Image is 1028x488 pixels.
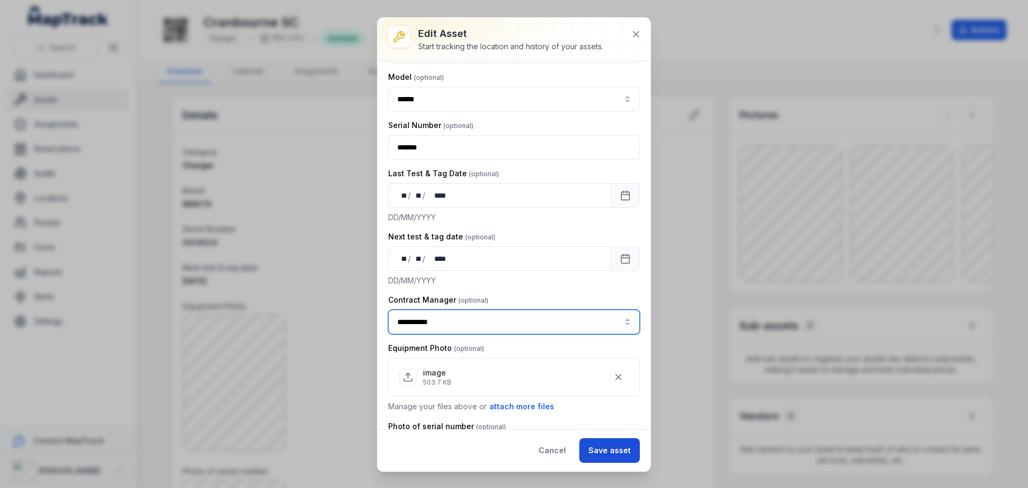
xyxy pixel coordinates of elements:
label: Contract Manager [388,295,488,305]
div: / [408,253,412,264]
label: Photo of serial number [388,421,506,432]
div: year, [426,253,447,264]
div: month, [412,253,422,264]
div: month, [412,190,422,201]
p: 503.7 KB [423,378,451,387]
button: attach more files [489,401,555,412]
div: day, [397,253,408,264]
button: Save asset [579,438,640,463]
label: Serial Number [388,120,473,131]
div: year, [426,190,447,201]
p: DD/MM/YYYY [388,212,640,223]
p: DD/MM/YYYY [388,275,640,286]
div: / [422,253,426,264]
button: Cancel [530,438,575,463]
label: Last Test & Tag Date [388,168,499,179]
p: image [423,367,451,378]
button: Calendar [611,246,640,271]
h3: Edit asset [418,26,603,41]
input: asset-edit:cf[ae11ba15-1579-4ecc-996c-910ebae4e155]-label [388,87,640,111]
button: Calendar [611,183,640,208]
p: Manage your files above or [388,401,640,412]
label: Model [388,72,444,82]
div: / [422,190,426,201]
input: asset-edit:cf[3efdffd9-f055-49d9-9a65-0e9f08d77abc]-label [388,310,640,334]
div: Start tracking the location and history of your assets. [418,41,603,52]
label: Next test & tag date [388,231,495,242]
label: Equipment Photo [388,343,484,354]
div: / [408,190,412,201]
div: day, [397,190,408,201]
